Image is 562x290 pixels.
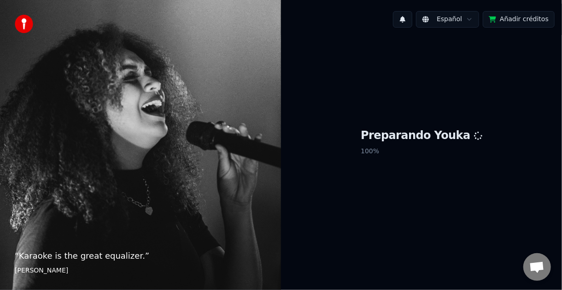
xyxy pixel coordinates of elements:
p: 100 % [361,143,482,160]
h1: Preparando Youka [361,128,482,143]
img: youka [15,15,33,33]
a: Chat abierto [523,253,551,281]
p: “ Karaoke is the great equalizer. ” [15,249,266,262]
footer: [PERSON_NAME] [15,266,266,275]
button: Añadir créditos [483,11,555,28]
